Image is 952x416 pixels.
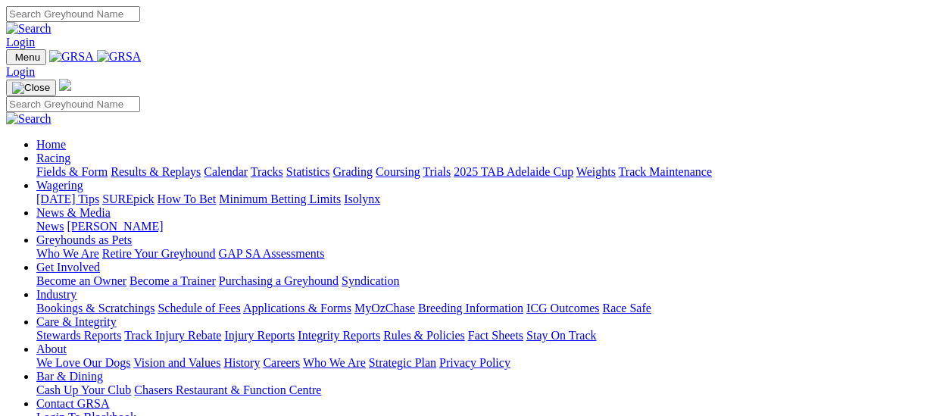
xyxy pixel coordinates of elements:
[36,261,100,274] a: Get Involved
[36,138,66,151] a: Home
[36,288,76,301] a: Industry
[36,329,121,342] a: Stewards Reports
[6,112,52,126] img: Search
[303,356,366,369] a: Who We Are
[383,329,465,342] a: Rules & Policies
[468,329,523,342] a: Fact Sheets
[439,356,510,369] a: Privacy Policy
[36,247,946,261] div: Greyhounds as Pets
[158,192,217,205] a: How To Bet
[6,80,56,96] button: Toggle navigation
[418,302,523,314] a: Breeding Information
[36,329,946,342] div: Care & Integrity
[59,79,71,91] img: logo-grsa-white.png
[133,356,220,369] a: Vision and Values
[36,302,946,315] div: Industry
[158,302,240,314] a: Schedule of Fees
[576,165,616,178] a: Weights
[369,356,436,369] a: Strategic Plan
[342,274,399,287] a: Syndication
[97,50,142,64] img: GRSA
[243,302,351,314] a: Applications & Forms
[111,165,201,178] a: Results & Replays
[454,165,573,178] a: 2025 TAB Adelaide Cup
[124,329,221,342] a: Track Injury Rebate
[219,192,341,205] a: Minimum Betting Limits
[251,165,283,178] a: Tracks
[354,302,415,314] a: MyOzChase
[36,370,103,383] a: Bar & Dining
[36,315,117,328] a: Care & Integrity
[36,397,109,410] a: Contact GRSA
[6,65,35,78] a: Login
[15,52,40,63] span: Menu
[36,165,108,178] a: Fields & Form
[6,49,46,65] button: Toggle navigation
[344,192,380,205] a: Isolynx
[67,220,163,233] a: [PERSON_NAME]
[12,82,50,94] img: Close
[36,206,111,219] a: News & Media
[263,356,300,369] a: Careers
[376,165,420,178] a: Coursing
[36,247,99,260] a: Who We Are
[36,220,946,233] div: News & Media
[36,192,946,206] div: Wagering
[36,233,132,246] a: Greyhounds as Pets
[286,165,330,178] a: Statistics
[219,247,325,260] a: GAP SA Assessments
[36,220,64,233] a: News
[36,356,130,369] a: We Love Our Dogs
[36,302,155,314] a: Bookings & Scratchings
[36,274,126,287] a: Become an Owner
[102,247,216,260] a: Retire Your Greyhound
[49,50,94,64] img: GRSA
[223,356,260,369] a: History
[36,342,67,355] a: About
[219,274,339,287] a: Purchasing a Greyhound
[134,383,321,396] a: Chasers Restaurant & Function Centre
[36,179,83,192] a: Wagering
[6,22,52,36] img: Search
[6,6,140,22] input: Search
[204,165,248,178] a: Calendar
[6,96,140,112] input: Search
[130,274,216,287] a: Become a Trainer
[36,383,946,397] div: Bar & Dining
[6,36,35,48] a: Login
[333,165,373,178] a: Grading
[526,329,596,342] a: Stay On Track
[36,274,946,288] div: Get Involved
[36,152,70,164] a: Racing
[298,329,380,342] a: Integrity Reports
[102,192,154,205] a: SUREpick
[36,165,946,179] div: Racing
[602,302,651,314] a: Race Safe
[619,165,712,178] a: Track Maintenance
[36,192,99,205] a: [DATE] Tips
[423,165,451,178] a: Trials
[526,302,599,314] a: ICG Outcomes
[36,356,946,370] div: About
[36,383,131,396] a: Cash Up Your Club
[224,329,295,342] a: Injury Reports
